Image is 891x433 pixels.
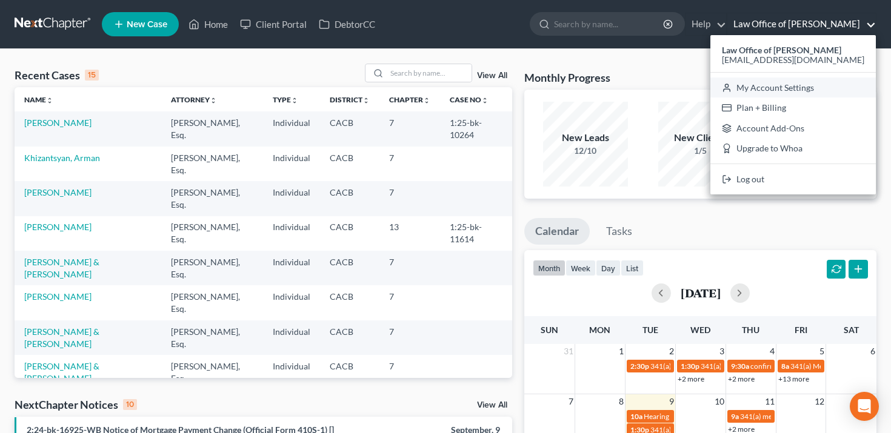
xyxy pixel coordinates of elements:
[778,374,809,383] a: +13 more
[543,131,628,145] div: New Leads
[320,251,379,285] td: CACB
[263,111,320,146] td: Individual
[161,216,263,251] td: [PERSON_NAME], Esq.
[161,285,263,320] td: [PERSON_NAME], Esq.
[678,374,704,383] a: +2 more
[681,362,699,371] span: 1:30p
[710,139,876,159] a: Upgrade to Whoa
[713,394,726,409] span: 10
[24,361,99,383] a: [PERSON_NAME] & [PERSON_NAME]
[524,70,610,85] h3: Monthly Progress
[595,218,643,245] a: Tasks
[171,95,217,104] a: Attorneyunfold_more
[844,325,859,335] span: Sat
[263,251,320,285] td: Individual
[650,362,767,371] span: 341(a) meeting for [PERSON_NAME]
[686,13,726,35] a: Help
[24,153,100,163] a: Khizantsyan, Arman
[566,260,596,276] button: week
[24,95,53,104] a: Nameunfold_more
[533,260,566,276] button: month
[618,344,625,359] span: 1
[182,13,234,35] a: Home
[727,13,876,35] a: Law Office of [PERSON_NAME]
[161,355,263,389] td: [PERSON_NAME], Esq.
[450,95,489,104] a: Case Nounfold_more
[15,68,99,82] div: Recent Cases
[630,412,642,421] span: 10a
[668,344,675,359] span: 2
[330,95,370,104] a: Districtunfold_more
[24,257,99,279] a: [PERSON_NAME] & [PERSON_NAME]
[630,362,649,371] span: 2:30p
[731,362,749,371] span: 9:30a
[313,13,381,35] a: DebtorCC
[818,344,826,359] span: 5
[742,325,759,335] span: Thu
[389,95,430,104] a: Chapterunfold_more
[642,325,658,335] span: Tue
[690,325,710,335] span: Wed
[481,97,489,104] i: unfold_more
[769,344,776,359] span: 4
[658,131,743,145] div: New Clients
[24,187,92,197] a: [PERSON_NAME]
[127,20,167,29] span: New Case
[291,97,298,104] i: unfold_more
[24,222,92,232] a: [PERSON_NAME]
[728,374,755,383] a: +2 more
[543,145,628,157] div: 12/10
[681,286,721,299] h2: [DATE]
[618,394,625,409] span: 8
[24,326,99,349] a: [PERSON_NAME] & [PERSON_NAME]
[813,394,826,409] span: 12
[567,394,575,409] span: 7
[621,260,644,276] button: list
[320,181,379,216] td: CACB
[554,13,665,35] input: Search by name...
[740,412,857,421] span: 341(a) meeting for [PERSON_NAME]
[524,218,590,245] a: Calendar
[722,45,841,55] strong: Law Office of [PERSON_NAME]
[362,97,370,104] i: unfold_more
[869,344,876,359] span: 6
[15,397,137,412] div: NextChapter Notices
[24,291,92,302] a: [PERSON_NAME]
[710,169,876,190] a: Log out
[273,95,298,104] a: Typeunfold_more
[320,111,379,146] td: CACB
[320,285,379,320] td: CACB
[440,111,512,146] td: 1:25-bk-10264
[477,401,507,409] a: View All
[263,320,320,355] td: Individual
[731,412,739,421] span: 9a
[668,394,675,409] span: 9
[379,320,440,355] td: 7
[320,147,379,181] td: CACB
[718,344,726,359] span: 3
[320,320,379,355] td: CACB
[210,97,217,104] i: unfold_more
[850,392,879,421] div: Open Intercom Messenger
[644,412,803,421] span: Hearing for [PERSON_NAME] & [PERSON_NAME]
[710,98,876,118] a: Plan + Billing
[379,355,440,389] td: 7
[320,355,379,389] td: CACB
[658,145,743,157] div: 1/5
[781,362,789,371] span: 8a
[161,181,263,216] td: [PERSON_NAME], Esq.
[701,362,818,371] span: 341(a) meeting for [PERSON_NAME]
[541,325,558,335] span: Sun
[379,147,440,181] td: 7
[795,325,807,335] span: Fri
[750,362,887,371] span: confirmation hearing for [PERSON_NAME]
[161,251,263,285] td: [PERSON_NAME], Esq.
[24,117,92,128] a: [PERSON_NAME]
[596,260,621,276] button: day
[440,216,512,251] td: 1:25-bk-11614
[379,251,440,285] td: 7
[123,399,137,410] div: 10
[379,285,440,320] td: 7
[562,344,575,359] span: 31
[379,216,440,251] td: 13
